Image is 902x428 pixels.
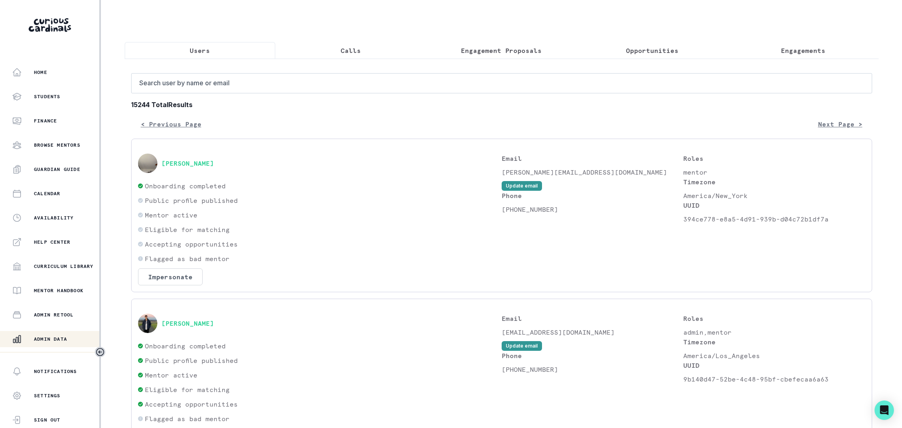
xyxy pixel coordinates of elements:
[34,215,73,221] p: Availability
[145,181,226,191] p: Onboarding completed
[683,154,865,163] p: Roles
[145,254,230,264] p: Flagged as bad mentor
[502,351,684,361] p: Phone
[145,210,197,220] p: Mentor active
[145,370,197,380] p: Mentor active
[145,225,230,234] p: Eligible for matching
[683,351,865,361] p: America/Los_Angeles
[34,368,77,375] p: Notifications
[34,312,73,318] p: Admin Retool
[34,190,61,197] p: Calendar
[145,414,230,424] p: Flagged as bad mentor
[683,361,865,370] p: UUID
[683,337,865,347] p: Timezone
[34,417,61,423] p: Sign Out
[683,191,865,200] p: America/New_York
[34,263,94,270] p: Curriculum Library
[145,239,238,249] p: Accepting opportunities
[145,196,238,205] p: Public profile published
[781,46,825,55] p: Engagements
[683,167,865,177] p: mentor
[683,374,865,384] p: 9b140d47-52be-4c48-95bf-cbefecaa6a63
[138,268,203,285] button: Impersonate
[190,46,210,55] p: Users
[145,356,238,365] p: Public profile published
[161,319,214,327] button: [PERSON_NAME]
[626,46,678,55] p: Opportunities
[34,392,61,399] p: Settings
[34,166,80,173] p: Guardian Guide
[161,159,214,167] button: [PERSON_NAME]
[34,93,61,100] p: Students
[502,205,684,214] p: [PHONE_NUMBER]
[461,46,542,55] p: Engagement Proposals
[341,46,361,55] p: Calls
[808,116,872,132] button: Next Page >
[34,336,67,342] p: Admin Data
[34,142,80,148] p: Browse Mentors
[95,347,105,357] button: Toggle sidebar
[502,154,684,163] p: Email
[131,116,211,132] button: < Previous Page
[502,191,684,200] p: Phone
[145,385,230,394] p: Eligible for matching
[683,200,865,210] p: UUID
[502,167,684,177] p: [PERSON_NAME][EMAIL_ADDRESS][DOMAIN_NAME]
[502,314,684,323] p: Email
[502,181,542,191] button: Update email
[34,287,84,294] p: Mentor Handbook
[683,214,865,224] p: 394ce778-e8a5-4d91-939b-d04c72b1df7a
[683,177,865,187] p: Timezone
[875,401,894,420] div: Open Intercom Messenger
[683,314,865,323] p: Roles
[145,399,238,409] p: Accepting opportunities
[502,341,542,351] button: Update email
[502,327,684,337] p: [EMAIL_ADDRESS][DOMAIN_NAME]
[502,365,684,374] p: [PHONE_NUMBER]
[131,100,872,110] b: 15244 Total Results
[34,118,57,124] p: Finance
[145,341,226,351] p: Onboarding completed
[683,327,865,337] p: admin,mentor
[34,239,70,245] p: Help Center
[34,69,47,76] p: Home
[29,18,71,32] img: Curious Cardinals Logo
